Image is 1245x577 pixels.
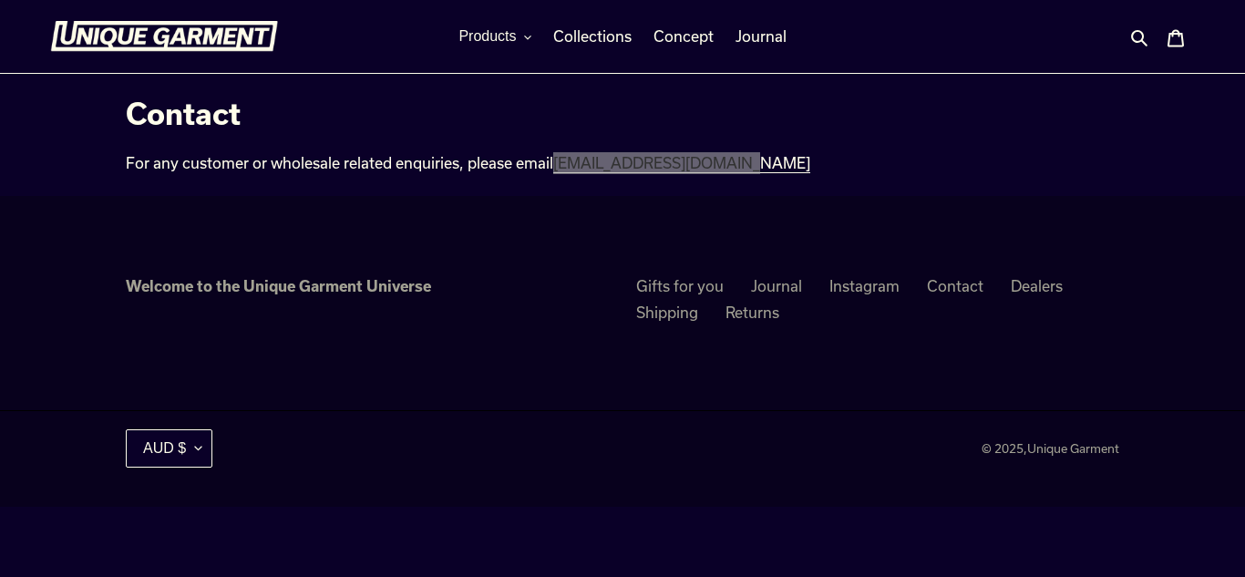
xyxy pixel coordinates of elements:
a: Journal [751,277,802,294]
a: Shipping [636,304,698,321]
small: © 2025, [982,441,1119,456]
a: Gifts for you [636,277,724,294]
a: Concept [644,23,723,50]
a: Instagram [829,277,900,294]
a: Contact [927,277,983,294]
a: Returns [725,304,779,321]
span: Products [458,28,516,45]
a: Journal [726,23,796,50]
strong: Welcome to the Unique Garment Universe [126,277,431,294]
a: [EMAIL_ADDRESS][DOMAIN_NAME] [553,154,810,173]
h1: Contact [126,96,949,130]
span: Journal [736,27,787,46]
button: Products [449,23,540,50]
img: Unique Garment [50,21,278,52]
button: AUD $ [126,429,212,467]
a: Collections [544,23,641,50]
a: Unique Garment [1027,441,1119,456]
div: For any customer or wholesale related enquiries, please email [126,152,949,174]
span: Collections [553,27,632,46]
span: Concept [653,27,714,46]
a: Dealers [1011,277,1063,294]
